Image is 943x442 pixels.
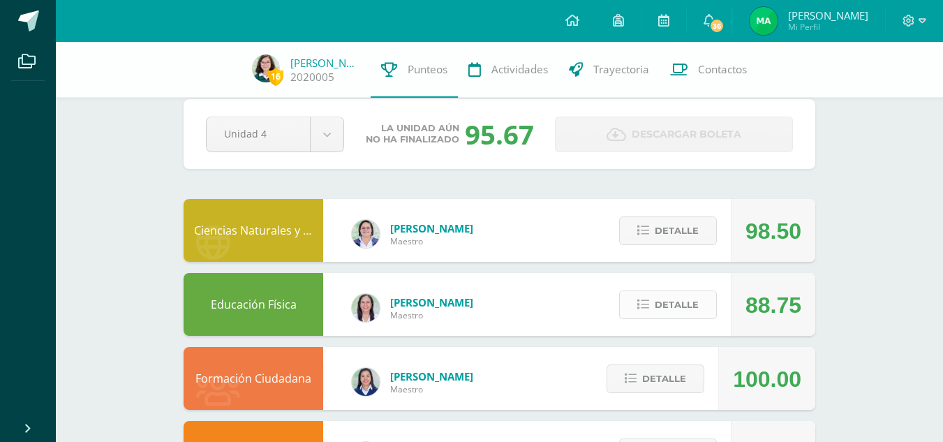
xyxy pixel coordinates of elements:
a: Contactos [660,42,757,98]
a: [PERSON_NAME] [290,56,360,70]
span: [PERSON_NAME] [788,8,868,22]
div: 98.50 [745,200,801,263]
button: Detalle [607,364,704,393]
button: Detalle [619,216,717,245]
img: 7f3683f90626f244ba2c27139dbb4749.png [352,220,380,248]
img: f77eda19ab9d4901e6803b4611072024.png [352,294,380,322]
span: Maestro [390,383,473,395]
div: Formación Ciudadana [184,347,323,410]
a: Unidad 4 [207,117,343,152]
img: 5eb2aea18b3a0745c155ffec9640479b.png [252,54,280,82]
span: [PERSON_NAME] [390,369,473,383]
button: Detalle [619,290,717,319]
div: Ciencias Naturales y Tecnología [184,199,323,262]
span: Unidad 4 [224,117,292,150]
div: 100.00 [733,348,801,411]
div: 88.75 [745,274,801,337]
span: Maestro [390,309,473,321]
a: Punteos [371,42,458,98]
a: Trayectoria [558,42,660,98]
a: Actividades [458,42,558,98]
span: Trayectoria [593,62,649,77]
img: 0720b70caab395a5f554da48e8831271.png [352,368,380,396]
span: Actividades [491,62,548,77]
span: Detalle [642,366,686,392]
span: Mi Perfil [788,21,868,33]
div: Educación Física [184,273,323,336]
span: Contactos [698,62,747,77]
span: 16 [268,68,283,85]
span: [PERSON_NAME] [390,221,473,235]
span: Detalle [655,218,699,244]
span: La unidad aún no ha finalizado [366,123,459,145]
span: Descargar boleta [632,117,741,152]
a: 2020005 [290,70,334,84]
span: Detalle [655,292,699,318]
span: Maestro [390,235,473,247]
span: [PERSON_NAME] [390,295,473,309]
span: Punteos [408,62,447,77]
img: 8f937c03e2c21237973374b9dd5a8fac.png [750,7,778,35]
div: 95.67 [465,116,534,152]
span: 36 [709,18,725,34]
